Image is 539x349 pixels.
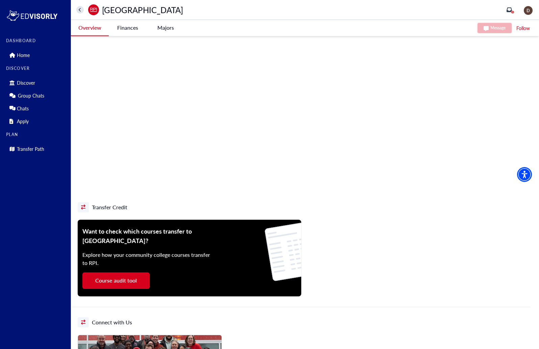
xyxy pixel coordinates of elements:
[71,20,109,36] button: Overview
[88,4,99,15] img: universityName
[6,9,58,22] img: logo
[147,20,184,35] button: Majors
[6,77,67,88] div: Discover
[517,167,532,182] div: Accessibility Menu
[6,50,67,60] div: Home
[76,6,84,14] button: home
[6,38,67,43] label: DASHBOARD
[17,146,44,152] p: Transfer Path
[17,52,30,58] p: Home
[92,204,127,211] h5: Transfer Credit
[6,116,67,127] div: Apply
[512,10,514,14] span: 5
[507,7,512,12] a: 5
[17,80,35,86] p: Discover
[6,103,67,114] div: Chats
[82,272,150,289] button: Course audit tool
[6,66,67,71] label: DISCOVER
[102,6,183,14] p: [GEOGRAPHIC_DATA]
[109,20,147,35] button: Finances
[6,90,67,101] div: Group Chats
[6,132,67,137] label: PLAN
[82,226,211,245] p: Want to check which courses transfer to [GEOGRAPHIC_DATA]?
[524,6,533,15] img: image
[6,143,67,154] div: Transfer Path
[78,35,530,192] iframe: Welcome to Rensselaer!
[82,251,211,267] p: Explore how your community college courses transfer to RPI.
[262,222,301,285] img: document
[92,319,132,326] h5: Connect with Us
[17,118,29,124] p: Apply
[18,93,44,99] p: Group Chats
[17,106,29,111] p: Chats
[516,24,531,32] button: Follow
